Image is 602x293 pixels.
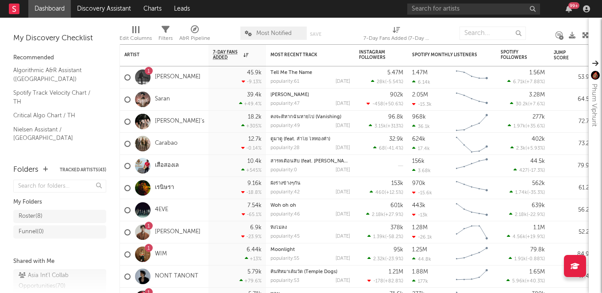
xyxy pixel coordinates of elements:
[371,79,403,85] div: ( )
[452,155,492,177] svg: Chart title
[270,101,300,106] div: popularity: 47
[452,221,492,243] svg: Chart title
[13,165,39,175] div: Folders
[270,79,299,84] div: popularity: 61
[256,31,292,36] span: Most Notified
[241,189,262,195] div: -18.8 %
[513,80,525,85] span: 6.71k
[391,181,403,186] div: 153k
[270,168,297,173] div: popularity: 0
[241,123,262,129] div: +305 %
[375,190,385,195] span: 460
[155,140,178,147] a: Carabao
[270,212,300,217] div: popularity: 46
[501,50,532,60] div: Spotify Followers
[554,116,589,127] div: 72.7
[412,92,428,98] div: 2.05M
[386,80,402,85] span: -5.54 %
[336,234,350,239] div: [DATE]
[554,227,589,238] div: 52.2
[336,278,350,283] div: [DATE]
[13,66,97,84] a: Algorithmic A&R Assistant ([GEOGRAPHIC_DATA])
[412,114,426,120] div: 968k
[158,33,173,44] div: Filters
[412,203,425,208] div: 443k
[245,256,262,262] div: +13 %
[158,22,173,48] div: Filters
[155,228,201,236] a: [PERSON_NAME]
[568,2,579,9] div: 99 +
[452,66,492,89] svg: Chart title
[270,247,295,252] a: Moonlight
[513,235,525,239] span: 4.56k
[179,33,210,44] div: A&R Pipeline
[386,235,402,239] span: -58.2 %
[532,181,545,186] div: 562k
[270,115,350,120] div: คงจะดีหากฉันหายไป (Vanishing)
[387,70,403,76] div: 5.47M
[514,257,526,262] span: 1.91k
[507,79,545,85] div: ( )
[452,266,492,288] svg: Chart title
[554,72,589,83] div: 53.9
[19,227,44,237] div: Funnel ( 0 )
[515,190,527,195] span: 1.74k
[367,234,403,239] div: ( )
[412,278,428,284] div: 177k
[270,181,301,186] a: ฝังร่างข้างๆกัน
[412,190,432,196] div: -15.6k
[336,212,350,217] div: [DATE]
[412,181,425,186] div: 970k
[412,158,424,164] div: 156k
[60,168,106,172] button: Tracked Artists(43)
[270,93,350,97] div: เหรียญริมทาง
[270,159,350,164] div: สารทเดือนสิบ (feat. พายุ สุริยัน)
[529,102,544,107] span: +7.6 %
[390,92,403,98] div: 902k
[13,125,97,143] a: Nielsen Assistant / [GEOGRAPHIC_DATA]
[390,203,403,208] div: 601k
[389,136,403,142] div: 32.9k
[13,53,106,63] div: Recommended
[385,212,402,217] span: +27.9 %
[242,79,262,85] div: -9.13 %
[373,279,383,284] span: -178
[412,234,432,240] div: -26.1k
[529,269,545,275] div: 1.65M
[452,243,492,266] svg: Chart title
[527,124,544,129] span: +35.6 %
[213,50,241,60] span: 7-Day Fans Added
[412,168,431,173] div: 3.68k
[270,70,312,75] a: Tell Me The Name
[270,52,337,58] div: Most Recent Track
[390,225,403,231] div: 378k
[310,32,321,37] button: Save
[242,212,262,217] div: -65.1 %
[533,114,545,120] div: 277k
[412,79,430,85] div: 6.14k
[509,256,545,262] div: ( )
[13,256,106,267] div: Shared with Me
[385,279,402,284] span: +82.8 %
[155,73,201,81] a: [PERSON_NAME]
[270,256,299,261] div: popularity: 55
[373,257,385,262] span: 2.32k
[248,136,262,142] div: 12.7k
[13,197,106,208] div: My Folders
[241,145,262,151] div: -0.14 %
[366,212,403,217] div: ( )
[527,235,544,239] span: +19.9 %
[13,147,97,157] a: Shazam Top 200 / TH
[412,136,425,142] div: 624k
[509,189,545,195] div: ( )
[452,133,492,155] svg: Chart title
[336,256,350,261] div: [DATE]
[270,203,350,208] div: Woh oh oh
[239,101,262,107] div: +49.4 %
[359,50,390,60] div: Instagram Followers
[372,212,384,217] span: 2.18k
[270,234,300,239] div: popularity: 45
[13,225,106,239] a: Funnel(0)
[247,92,262,98] div: 39.4k
[247,269,262,275] div: 5.79k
